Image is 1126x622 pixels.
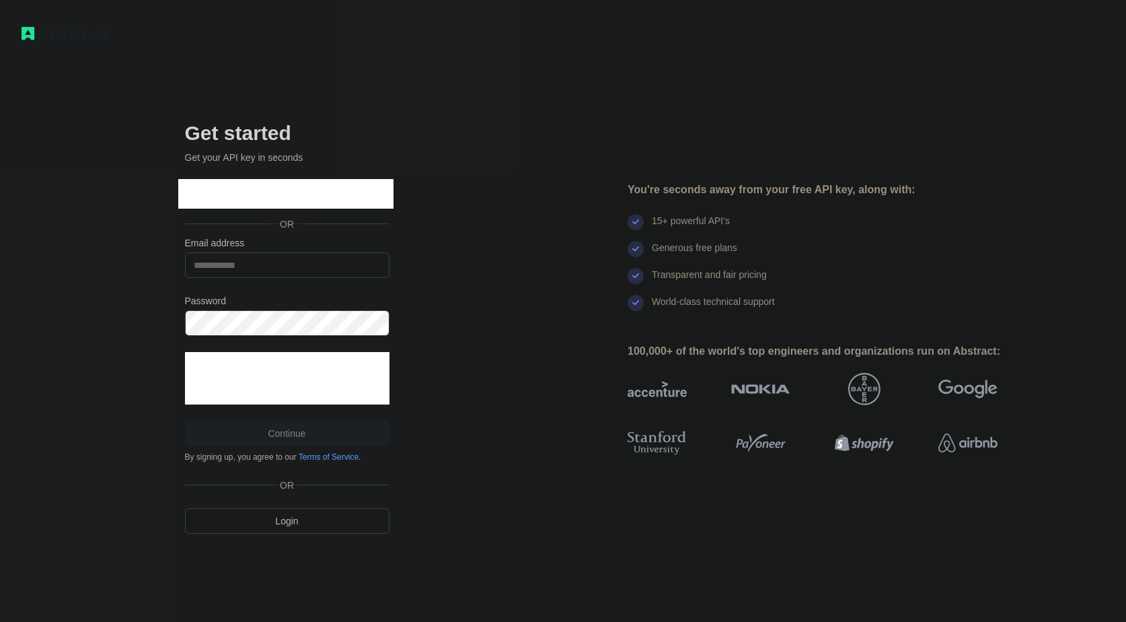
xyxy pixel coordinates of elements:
[731,428,790,458] img: payoneer
[835,428,894,458] img: shopify
[628,428,687,458] img: stanford university
[628,373,687,405] img: accenture
[185,294,389,308] label: Password
[185,452,389,462] div: By signing up, you agree to our .
[185,508,389,534] a: Login
[185,121,389,145] h2: Get started
[938,373,998,405] img: google
[848,373,880,405] img: bayer
[628,241,644,257] img: check mark
[185,352,389,405] iframe: reCAPTCHA
[628,268,644,284] img: check mark
[652,241,737,268] div: Generous free plans
[731,373,790,405] img: nokia
[628,182,1041,198] div: You're seconds away from your free API key, along with:
[22,27,109,40] img: Workflow
[299,452,359,462] a: Terms of Service
[628,295,644,311] img: check mark
[652,214,730,241] div: 15+ powerful API's
[269,217,305,231] span: OR
[652,268,767,295] div: Transparent and fair pricing
[628,343,1041,359] div: 100,000+ of the world's top engineers and organizations run on Abstract:
[938,428,998,458] img: airbnb
[185,421,389,446] button: Continue
[185,236,389,250] label: Email address
[274,479,299,492] span: OR
[178,179,393,209] iframe: Botão "Fazer login com o Google"
[652,295,775,322] div: World-class technical support
[628,214,644,230] img: check mark
[185,151,389,164] p: Get your API key in seconds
